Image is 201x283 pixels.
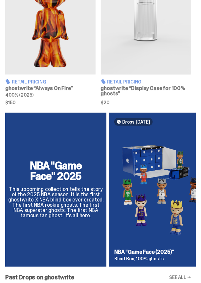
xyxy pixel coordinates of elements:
a: SEE ALL → [169,275,191,280]
h3: ghostwrite “Display Case for 100% ghosts” [101,86,191,96]
span: Retail Pricing [107,80,142,84]
span: $150 [5,100,96,105]
span: Drops [DATE] [122,119,150,125]
span: 400% (2025) [5,92,33,98]
span: 100% ghosts [136,256,164,262]
span: Blind Box, [114,256,135,262]
h2: NBA "Game Face" 2025 [8,161,104,182]
h3: ghostwrite “Always On Fire” [5,86,96,91]
span: $20 [101,100,191,105]
p: This upcoming collection tells the story of the 2025 NBA season. It is the first ghostwrite X NBA... [8,187,104,219]
span: Retail Pricing [12,80,46,84]
h2: Past Drops on ghostwrite [5,275,74,281]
